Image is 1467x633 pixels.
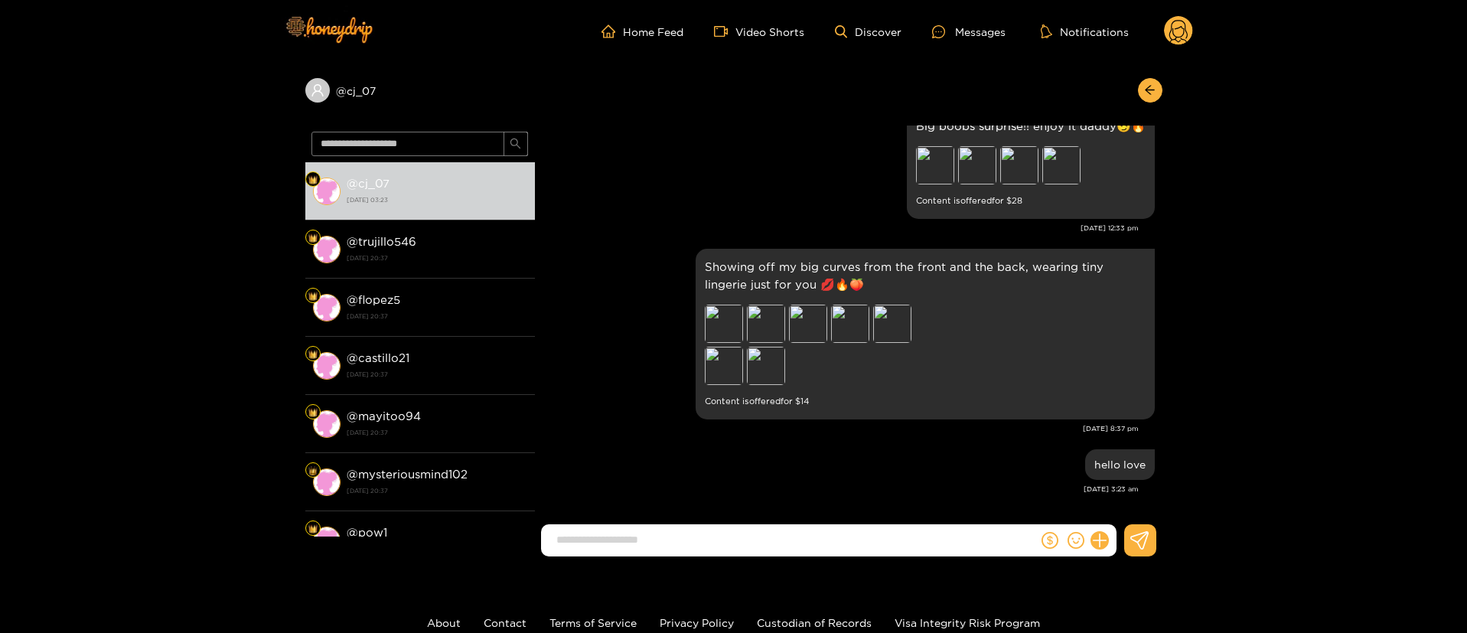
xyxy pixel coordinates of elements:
div: Aug. 25, 8:37 pm [696,249,1155,419]
p: Big boobs surprise!! enjoy it daddy😏🔥 [916,117,1146,135]
button: arrow-left [1138,78,1162,103]
strong: [DATE] 20:37 [347,426,527,439]
strong: [DATE] 20:37 [347,251,527,265]
strong: @ mysteriousmind102 [347,468,468,481]
span: smile [1068,532,1084,549]
div: hello love [1094,458,1146,471]
img: Fan Level [308,408,318,417]
div: Messages [932,23,1006,41]
img: Fan Level [308,350,318,359]
strong: @ pow1 [347,526,387,539]
div: [DATE] 3:23 am [543,484,1139,494]
img: conversation [313,468,341,496]
a: Home Feed [601,24,683,38]
img: Fan Level [308,466,318,475]
img: Fan Level [308,175,318,184]
strong: [DATE] 20:37 [347,309,527,323]
strong: [DATE] 20:37 [347,484,527,498]
div: Aug. 25, 12:33 pm [907,108,1155,219]
img: conversation [313,236,341,263]
strong: @ castillo21 [347,351,409,364]
div: [DATE] 8:37 pm [543,423,1139,434]
a: Custodian of Records [757,617,872,628]
small: Content is offered for $ 14 [705,393,1146,410]
img: Fan Level [308,233,318,243]
strong: @ flopez5 [347,293,400,306]
button: dollar [1038,529,1061,552]
span: video-camera [714,24,735,38]
img: conversation [313,527,341,554]
small: Content is offered for $ 28 [916,192,1146,210]
img: Fan Level [308,292,318,301]
a: About [427,617,461,628]
div: [DATE] 12:33 pm [543,223,1139,233]
a: Visa Integrity Risk Program [895,617,1040,628]
strong: @ trujillo546 [347,235,416,248]
span: arrow-left [1144,84,1156,97]
button: Notifications [1036,24,1133,39]
a: Terms of Service [549,617,637,628]
span: user [311,83,324,97]
a: Discover [835,25,901,38]
img: conversation [313,178,341,205]
p: Showing off my big curves from the front and the back, wearing tiny lingerie just for you 💋🔥🍑 [705,258,1146,293]
span: home [601,24,623,38]
img: Fan Level [308,524,318,533]
span: dollar [1042,532,1058,549]
div: @cj_07 [305,78,535,103]
img: conversation [313,410,341,438]
strong: @ mayitoo94 [347,409,421,423]
a: Video Shorts [714,24,804,38]
span: search [510,138,521,151]
div: Aug. 26, 3:23 am [1085,449,1155,480]
strong: [DATE] 03:23 [347,193,527,207]
a: Contact [484,617,526,628]
button: search [504,132,528,156]
a: Privacy Policy [660,617,734,628]
img: conversation [313,294,341,321]
strong: [DATE] 20:37 [347,367,527,381]
strong: @ cj_07 [347,177,390,190]
img: conversation [313,352,341,380]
